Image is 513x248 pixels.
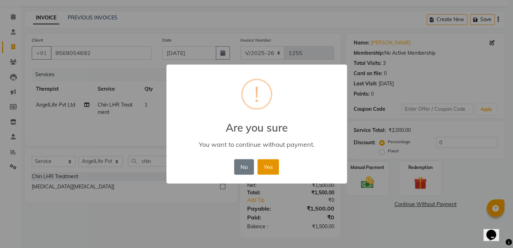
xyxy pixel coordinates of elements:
div: ! [254,80,259,108]
iframe: chat widget [483,220,506,241]
button: No [234,159,254,175]
h2: Are you sure [166,113,347,134]
div: You want to continue without payment. [176,140,336,149]
button: Yes [257,159,279,175]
